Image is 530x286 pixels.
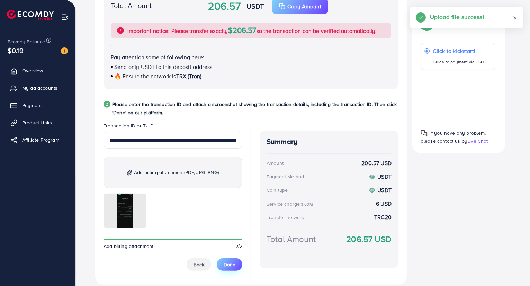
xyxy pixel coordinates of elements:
[433,47,486,55] p: Click to kickstart!
[235,243,242,250] span: 2/2
[267,233,316,245] div: Total Amount
[501,255,525,281] iframe: Chat
[5,64,70,78] a: Overview
[217,258,242,271] button: Done
[361,159,392,167] strong: 200.57 USD
[267,137,392,146] h4: Summary
[111,53,391,61] p: Pay attention some of following here:
[5,133,70,147] a: Affiliate Program
[22,84,57,91] span: My ad accounts
[369,188,375,194] img: coin
[116,26,125,35] img: alert
[377,173,392,180] strong: USDT
[433,58,486,66] p: Guide to payment via USDT
[8,45,24,55] span: $0.19
[5,116,70,129] a: Product Links
[111,63,391,71] p: Send only USDT to this deposit address.
[369,174,375,180] img: coin
[267,214,304,221] div: Transfer network
[104,122,242,132] legend: Transaction ID or Tx ID
[22,102,42,109] span: Payment
[267,200,315,207] div: Service charge
[421,129,486,144] span: If you have any problem, please contact us by
[300,202,313,207] small: (3.00%)
[22,119,52,126] span: Product Links
[117,194,133,228] img: img uploaded
[267,187,288,194] div: Coin type
[194,261,204,268] span: Back
[421,130,428,137] img: Popup guide
[467,137,488,144] span: Live Chat
[376,200,392,208] strong: 6 USD
[374,213,392,221] strong: TRC20
[184,169,219,176] span: (PDF, JPG, PNG)
[127,26,377,35] p: Important notice: Please transfer exactly so the transaction can be verified automatically.
[5,81,70,95] a: My ad accounts
[346,233,392,245] strong: 206.57 USD
[7,10,54,20] img: logo
[267,160,284,167] div: Amount
[104,243,154,250] span: Add billing attachment
[22,136,59,143] span: Affiliate Program
[228,25,257,35] span: $206.57
[377,186,392,194] strong: USDT
[246,1,264,11] strong: USDT
[5,98,70,112] a: Payment
[112,100,398,117] p: Please enter the transaction ID and attach a screenshot showing the transaction details, includin...
[267,173,304,180] div: Payment Method
[287,2,321,10] p: Copy Amount
[187,258,211,271] button: Back
[127,170,132,176] img: img
[22,67,43,74] span: Overview
[111,0,152,10] label: Total Amount
[224,261,235,268] span: Done
[430,12,484,21] h5: Upload file success!
[8,38,45,45] span: Ecomdy Balance
[104,101,110,108] div: 2
[176,72,202,80] span: TRX (Tron)
[134,168,219,177] span: Add billing attachment
[61,47,68,54] img: image
[61,13,69,21] img: menu
[114,72,176,80] span: 🔥 Ensure the network is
